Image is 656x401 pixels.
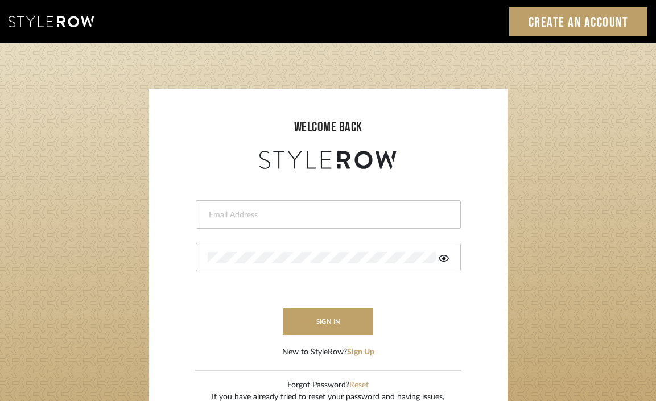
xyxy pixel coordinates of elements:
[282,346,374,358] div: New to StyleRow?
[509,7,648,36] a: Create an Account
[208,209,446,221] input: Email Address
[283,308,374,335] button: sign in
[347,346,374,358] button: Sign Up
[349,379,369,391] button: Reset
[160,117,496,138] div: welcome back
[212,379,444,391] div: Forgot Password?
